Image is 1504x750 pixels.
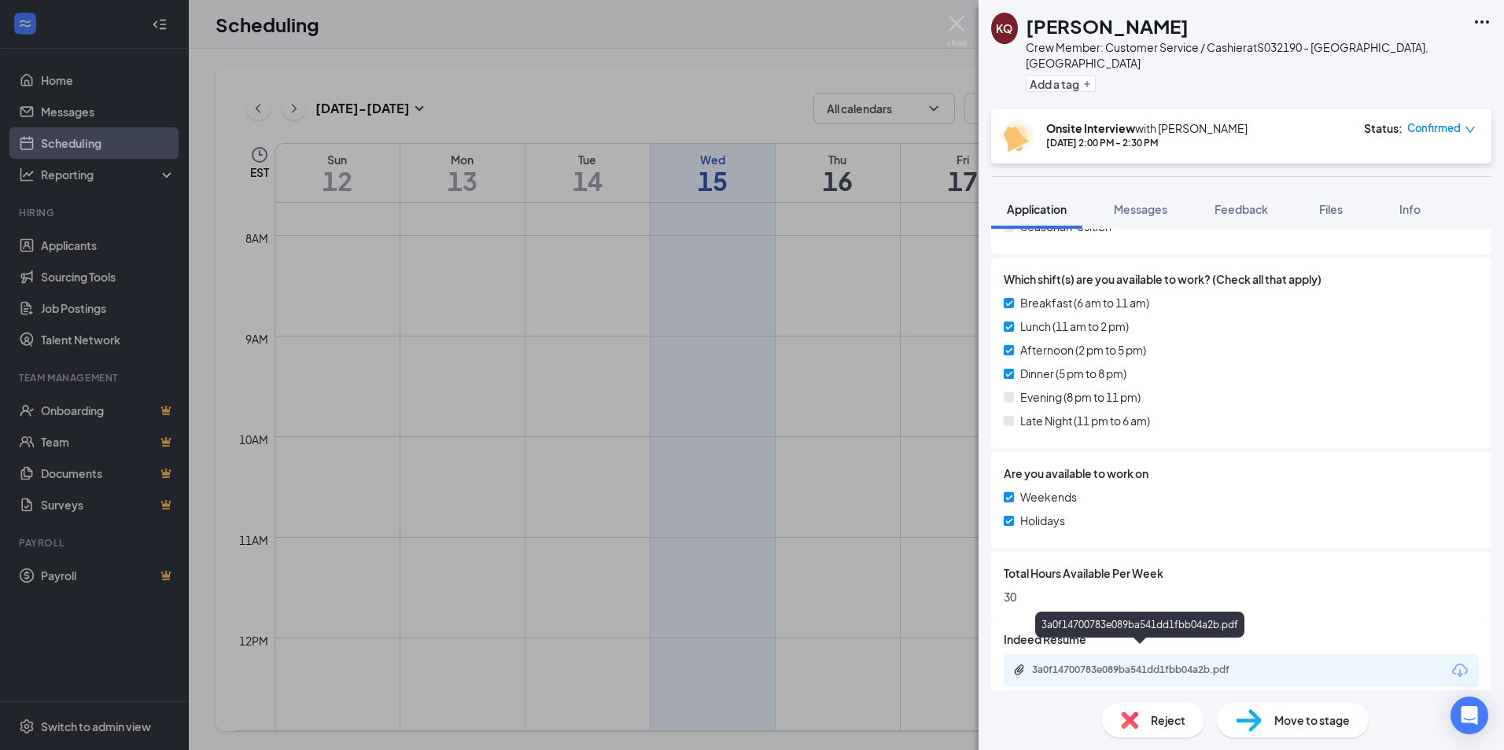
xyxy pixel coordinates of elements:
span: Holidays [1020,512,1065,529]
span: Reject [1151,711,1185,729]
span: Move to stage [1274,711,1350,729]
span: down [1465,124,1476,135]
svg: Download [1451,661,1469,680]
span: Weekends [1020,488,1077,506]
div: [DATE] 2:00 PM - 2:30 PM [1046,136,1248,149]
span: Dinner (5 pm to 8 pm) [1020,365,1126,382]
span: 30 [1004,588,1479,605]
div: Open Intercom Messenger [1451,697,1488,734]
div: with [PERSON_NAME] [1046,120,1248,136]
span: Confirmed [1407,120,1461,136]
span: Are you available to work on [1004,465,1148,482]
h1: [PERSON_NAME] [1026,13,1189,39]
svg: Ellipses [1473,13,1491,31]
svg: Plus [1082,79,1092,89]
div: Crew Member: Customer Service / Cashier at S032190 - [GEOGRAPHIC_DATA], [GEOGRAPHIC_DATA] [1026,39,1465,71]
span: Messages [1114,202,1167,216]
span: Indeed Resume [1004,631,1086,648]
a: Paperclip3a0f14700783e089ba541dd1fbb04a2b.pdf [1013,664,1268,678]
span: Info [1399,202,1421,216]
span: Which shift(s) are you available to work? (Check all that apply) [1004,270,1322,288]
span: Late Night (11 pm to 6 am) [1020,412,1150,429]
span: Lunch (11 am to 2 pm) [1020,318,1129,335]
span: Evening (8 pm to 11 pm) [1020,388,1141,406]
div: KQ [996,20,1012,36]
b: Onsite Interview [1046,121,1135,135]
span: Breakfast (6 am to 11 am) [1020,294,1149,311]
div: Status : [1364,120,1403,136]
span: Feedback [1215,202,1268,216]
svg: Paperclip [1013,664,1026,676]
span: Files [1319,202,1343,216]
span: Afternoon (2 pm to 5 pm) [1020,341,1146,358]
div: 3a0f14700783e089ba541dd1fbb04a2b.pdf [1035,612,1244,638]
div: 3a0f14700783e089ba541dd1fbb04a2b.pdf [1032,664,1252,676]
span: Total Hours Available Per Week [1004,564,1163,582]
button: PlusAdd a tag [1026,75,1096,92]
span: Application [1007,202,1067,216]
